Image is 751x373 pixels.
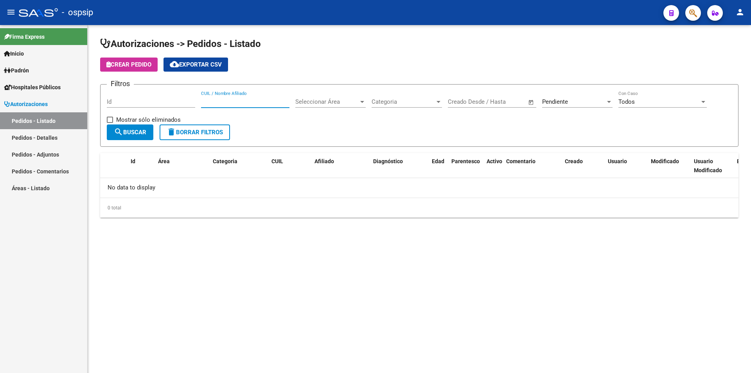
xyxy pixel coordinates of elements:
[373,158,403,164] span: Diagnóstico
[210,153,268,179] datatable-header-cell: Categoria
[372,98,435,105] span: Categoria
[448,153,483,179] datatable-header-cell: Parentesco
[605,153,648,179] datatable-header-cell: Usuario
[735,7,745,17] mat-icon: person
[6,7,16,17] mat-icon: menu
[4,83,61,92] span: Hospitales Públicos
[163,58,228,72] button: Exportar CSV
[107,78,134,89] h3: Filtros
[4,49,24,58] span: Inicio
[167,127,176,137] mat-icon: delete
[651,158,679,164] span: Modificado
[100,198,738,218] div: 0 total
[429,153,448,179] datatable-header-cell: Edad
[100,58,158,72] button: Crear Pedido
[648,153,691,179] datatable-header-cell: Modificado
[114,129,146,136] span: Buscar
[503,153,562,179] datatable-header-cell: Comentario
[527,98,536,107] button: Open calendar
[114,127,123,137] mat-icon: search
[107,124,153,140] button: Buscar
[565,158,583,164] span: Creado
[106,61,151,68] span: Crear Pedido
[542,98,568,105] span: Pendiente
[170,59,179,69] mat-icon: cloud_download
[370,153,429,179] datatable-header-cell: Diagnóstico
[448,98,480,105] input: Fecha inicio
[724,346,743,365] iframe: Intercom live chat
[62,4,93,21] span: - ospsip
[100,38,261,49] span: Autorizaciones -> Pedidos - Listado
[562,153,605,179] datatable-header-cell: Creado
[116,115,181,124] span: Mostrar sólo eliminados
[268,153,311,179] datatable-header-cell: CUIL
[483,153,503,179] datatable-header-cell: Activo
[170,61,222,68] span: Exportar CSV
[131,158,135,164] span: Id
[506,158,535,164] span: Comentario
[608,158,627,164] span: Usuario
[155,153,210,179] datatable-header-cell: Área
[167,129,223,136] span: Borrar Filtros
[691,153,734,179] datatable-header-cell: Usuario Modificado
[694,158,722,173] span: Usuario Modificado
[100,178,738,198] div: No data to display
[311,153,370,179] datatable-header-cell: Afiliado
[432,158,444,164] span: Edad
[487,158,502,164] span: Activo
[451,158,480,164] span: Parentesco
[160,124,230,140] button: Borrar Filtros
[213,158,237,164] span: Categoria
[4,66,29,75] span: Padrón
[618,98,635,105] span: Todos
[4,32,45,41] span: Firma Express
[314,158,334,164] span: Afiliado
[487,98,525,105] input: Fecha fin
[128,153,155,179] datatable-header-cell: Id
[295,98,359,105] span: Seleccionar Área
[271,158,283,164] span: CUIL
[4,100,48,108] span: Autorizaciones
[158,158,170,164] span: Área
